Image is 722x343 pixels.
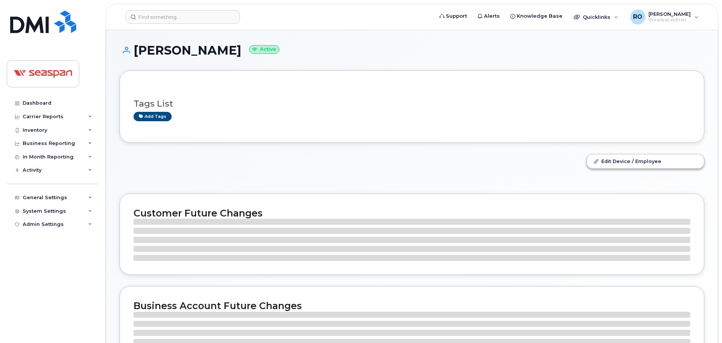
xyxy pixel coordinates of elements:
h2: Customer Future Changes [134,207,690,219]
small: Active [249,45,280,54]
h3: Tags List [134,99,690,108]
h1: [PERSON_NAME] [120,44,704,57]
h2: Business Account Future Changes [134,300,690,311]
a: Edit Device / Employee [587,154,704,168]
a: Add tags [134,112,172,121]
